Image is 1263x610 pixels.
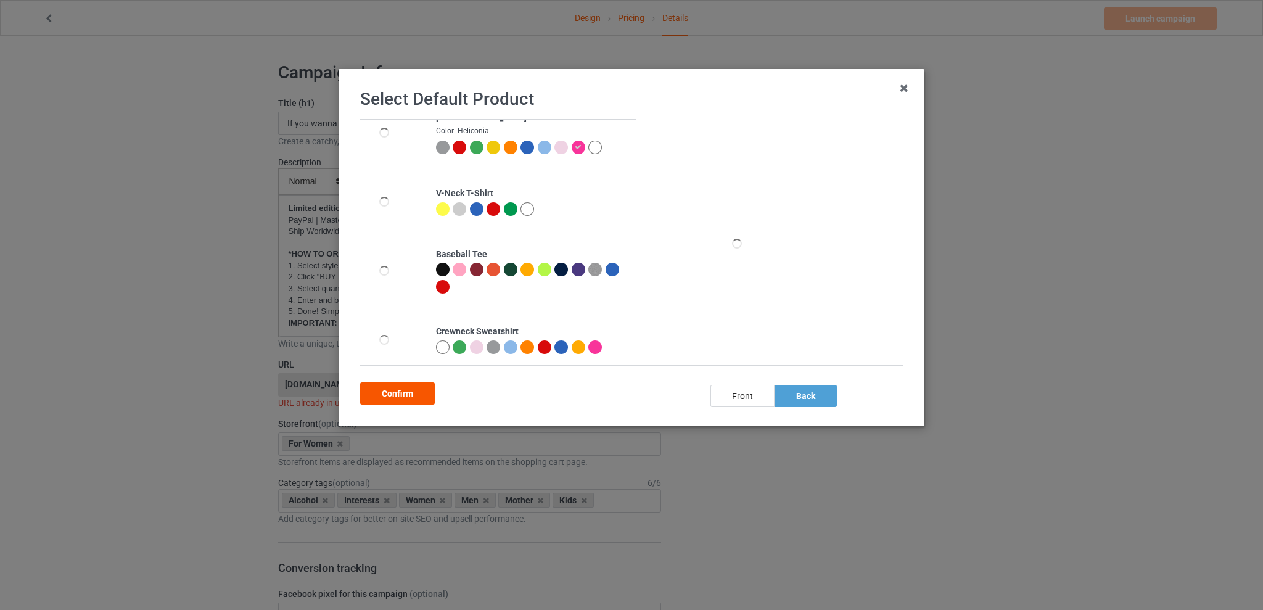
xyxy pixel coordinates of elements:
[436,126,629,136] div: Color: Heliconia
[588,263,602,276] img: heather_texture.png
[360,88,903,110] h1: Select Default Product
[436,249,629,261] div: Baseball Tee
[436,188,629,200] div: V-Neck T-Shirt
[775,385,837,407] div: back
[360,382,435,405] div: Confirm
[436,326,629,338] div: Crewneck Sweatshirt
[710,385,775,407] div: front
